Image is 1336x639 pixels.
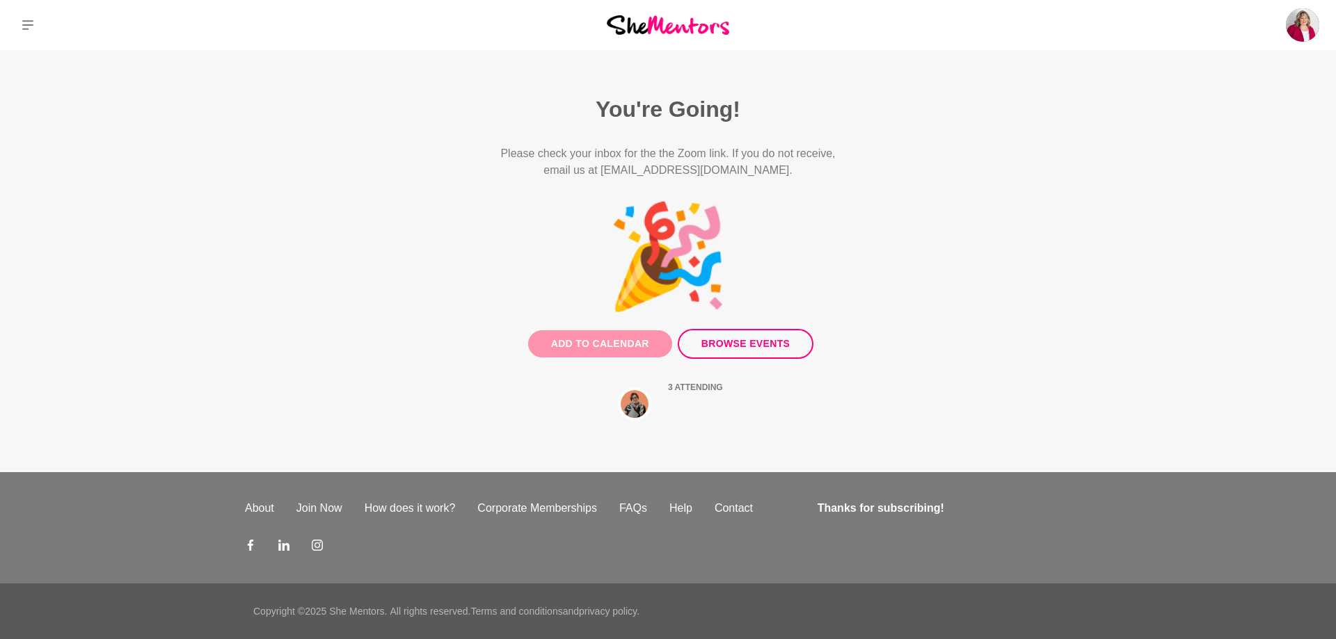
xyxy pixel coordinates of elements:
img: Sharon Crocombe-Woodward [1286,8,1319,42]
a: FAQs [608,500,658,517]
p: All rights reserved. and . [390,604,639,619]
h4: Thanks for subscribing! [818,500,1083,517]
a: Facebook [245,539,256,556]
button: Add to Calendar [528,330,672,357]
a: privacy policy [579,606,637,617]
a: How does it work? [353,500,467,517]
a: Browse Events [678,329,813,359]
p: Please check your inbox for the the Zoom link. If you do not receive, email us at [EMAIL_ADDRESS]... [423,145,913,179]
p: Copyright © 2025 She Mentors . [253,604,387,619]
a: Help [658,500,703,517]
p: 🎉 [423,207,913,307]
a: Corporate Memberships [466,500,608,517]
a: LinkedIn [278,539,289,556]
a: About [234,500,285,517]
h2: You're Going! [423,95,913,123]
p: 3 attending [668,381,913,394]
a: Contact [703,500,764,517]
img: She Mentors Logo [607,15,729,34]
img: Uploaded image [621,390,649,418]
a: Terms and conditions [470,606,562,617]
a: Instagram [312,539,323,556]
a: Join Now [285,500,353,517]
